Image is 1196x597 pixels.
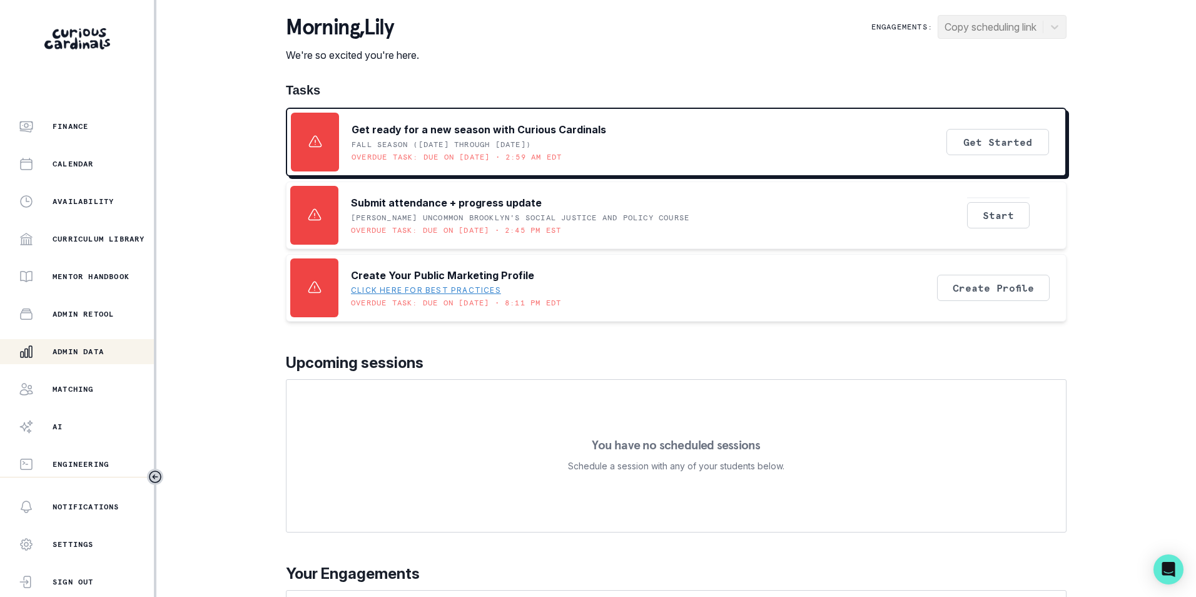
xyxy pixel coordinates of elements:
[44,28,110,49] img: Curious Cardinals Logo
[53,422,63,432] p: AI
[53,234,145,244] p: Curriculum Library
[592,439,760,451] p: You have no scheduled sessions
[946,129,1049,155] button: Get Started
[351,195,542,210] p: Submit attendance + progress update
[53,502,119,512] p: Notifications
[147,469,163,485] button: Toggle sidebar
[53,347,104,357] p: Admin Data
[937,275,1050,301] button: Create Profile
[53,577,94,587] p: Sign Out
[53,196,114,207] p: Availability
[568,459,784,474] p: Schedule a session with any of your students below.
[351,298,561,308] p: Overdue task: Due on [DATE] • 8:11 PM EDT
[53,272,129,282] p: Mentor Handbook
[53,309,114,319] p: Admin Retool
[871,22,933,32] p: Engagements:
[53,384,94,394] p: Matching
[53,159,94,169] p: Calendar
[286,48,419,63] p: We're so excited you're here.
[286,563,1067,585] p: Your Engagements
[352,140,531,150] p: Fall Season ([DATE] through [DATE])
[351,268,534,283] p: Create Your Public Marketing Profile
[351,213,689,223] p: [PERSON_NAME] UNCOMMON Brooklyn's Social Justice and Policy Course
[351,225,561,235] p: Overdue task: Due on [DATE] • 2:45 PM EST
[286,15,419,40] p: morning , Lily
[286,83,1067,98] h1: Tasks
[351,285,501,295] a: Click here for best practices
[286,352,1067,374] p: Upcoming sessions
[1153,554,1183,584] div: Open Intercom Messenger
[53,459,109,469] p: Engineering
[352,122,606,137] p: Get ready for a new season with Curious Cardinals
[53,539,94,549] p: Settings
[53,121,88,131] p: Finance
[352,152,562,162] p: Overdue task: Due on [DATE] • 2:59 AM EDT
[967,202,1030,228] button: Start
